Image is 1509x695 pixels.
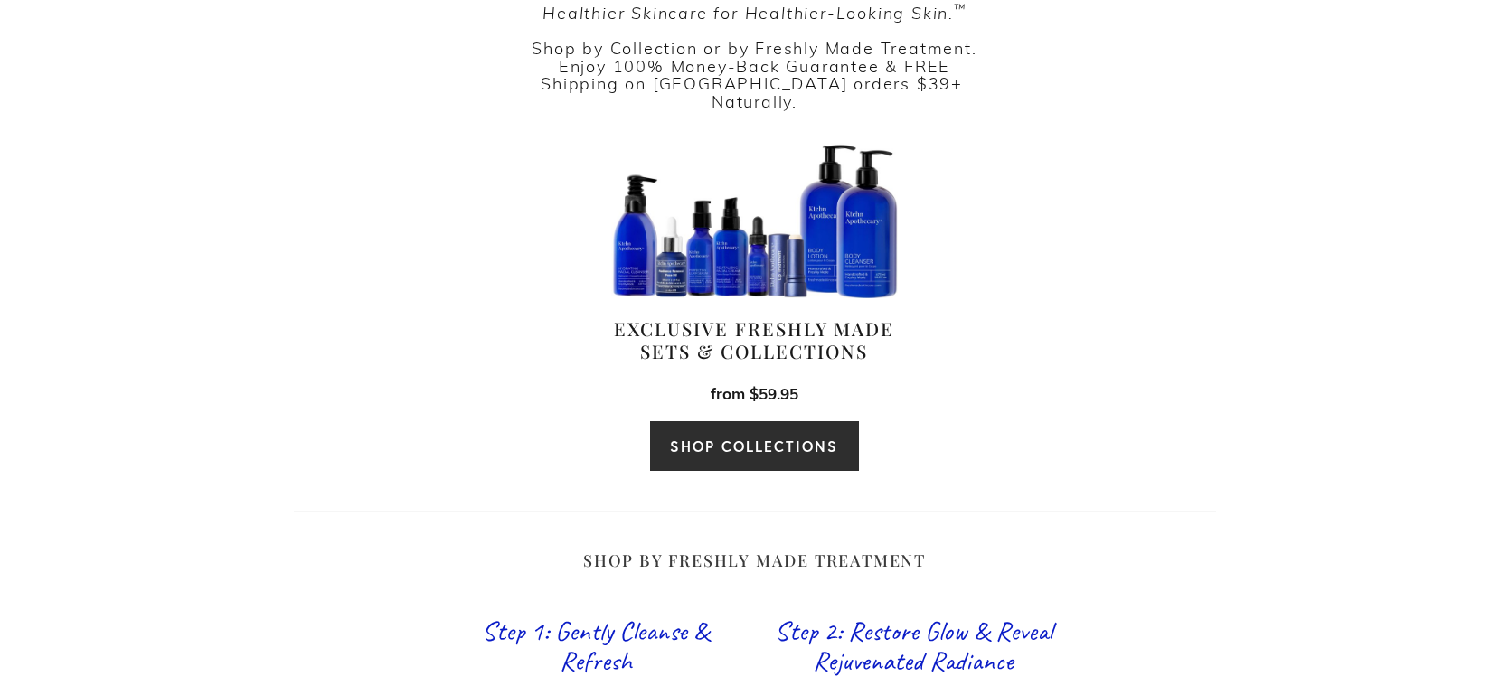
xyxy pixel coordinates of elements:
[532,1,976,113] span: Shop by Collection or by Freshly Made Treatment. Enjoy 100% Money-Back Guarantee & FREE Shipping ...
[711,382,798,404] strong: from $59.95
[542,1,967,23] em: Healthier Skincare for Healthier-Looking Skin.
[614,316,901,362] h4: Exclusive Freshly Made Sets & Collections
[482,614,709,678] a: Step 1: Gently Cleanse & Refresh
[649,420,859,472] a: SHOP COLLECTIONS
[775,614,1052,678] a: Step 2: Restore Glow & Reveal Rejuvenated Radiance
[583,549,926,571] span: Shop by Freshly Made Treatment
